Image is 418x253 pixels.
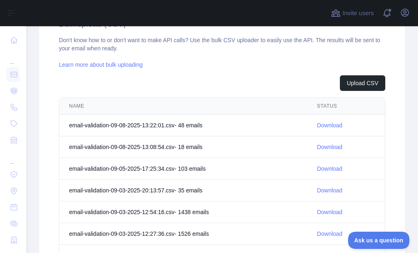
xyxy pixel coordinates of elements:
th: STATUS [307,98,385,115]
a: Learn more about bulk uploading [59,61,143,68]
a: Download [317,209,342,215]
a: Download [317,165,342,172]
div: ... [7,149,20,165]
div: ... [7,49,20,66]
a: Download [317,230,342,237]
a: Download [317,187,342,194]
button: Invite users [329,7,375,20]
a: Download [317,144,342,150]
a: Download [317,122,342,129]
th: NAME [59,98,307,115]
span: Invite users [342,9,374,18]
td: email-validation-09-08-2025-13:22:01.csv - 48 email s [59,115,307,136]
td: email-validation-09-05-2025-17:25:34.csv - 103 email s [59,158,307,180]
td: email-validation-09-03-2025-12:54:16.csv - 1438 email s [59,201,307,223]
td: email-validation-09-03-2025-12:27:36.csv - 1526 email s [59,223,307,245]
iframe: Toggle Customer Support [348,232,410,249]
td: email-validation-09-03-2025-20:13:57.csv - 35 email s [59,180,307,201]
td: email-validation-09-08-2025-13:08:54.csv - 18 email s [59,136,307,158]
button: Upload CSV [340,75,385,91]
